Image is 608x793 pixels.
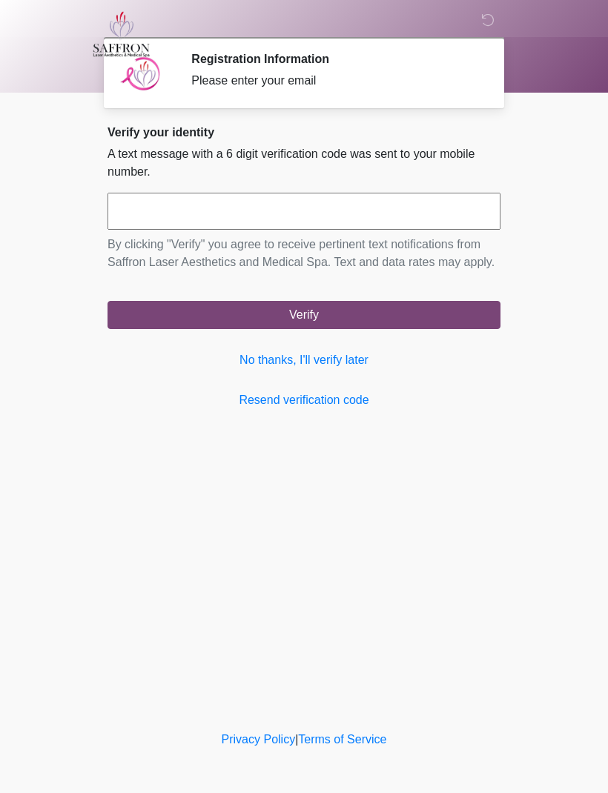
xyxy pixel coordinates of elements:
[295,733,298,746] a: |
[191,72,478,90] div: Please enter your email
[298,733,386,746] a: Terms of Service
[108,391,500,409] a: Resend verification code
[108,145,500,181] p: A text message with a 6 digit verification code was sent to your mobile number.
[108,351,500,369] a: No thanks, I'll verify later
[108,301,500,329] button: Verify
[108,236,500,271] p: By clicking "Verify" you agree to receive pertinent text notifications from Saffron Laser Aesthet...
[119,52,163,96] img: Agent Avatar
[108,125,500,139] h2: Verify your identity
[222,733,296,746] a: Privacy Policy
[93,11,151,57] img: Saffron Laser Aesthetics and Medical Spa Logo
